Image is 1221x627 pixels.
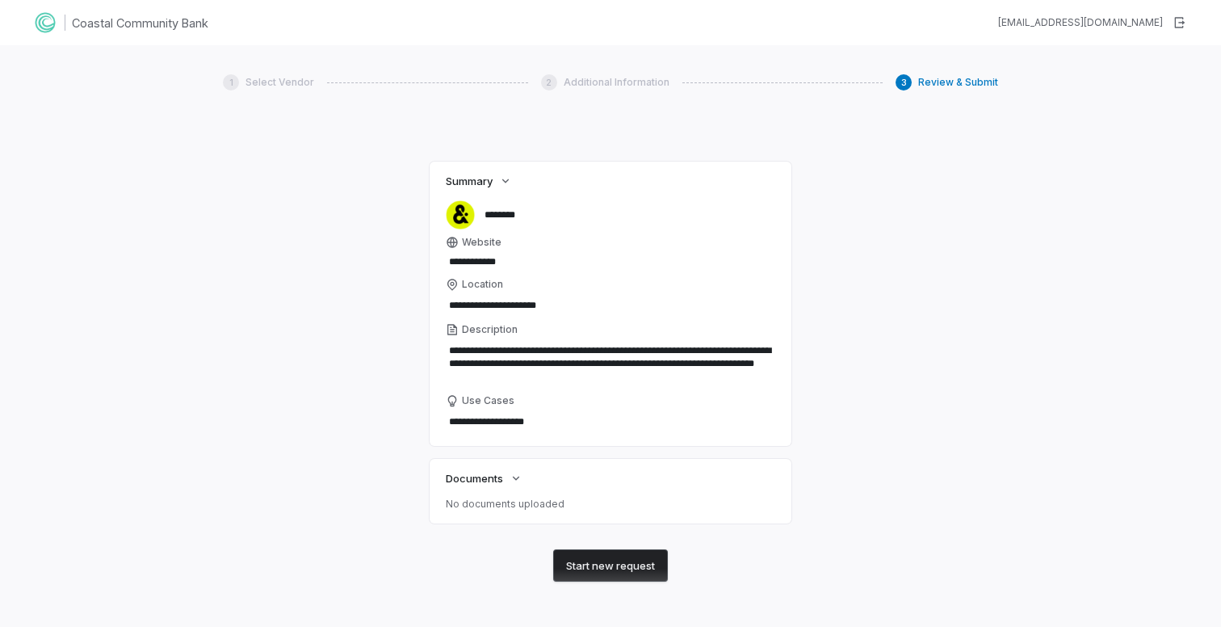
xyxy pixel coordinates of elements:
[446,498,775,511] p: No documents uploaded
[441,464,527,493] button: Documents
[462,278,503,291] span: Location
[223,74,239,90] div: 1
[245,76,314,89] span: Select Vendor
[446,294,775,317] input: Location
[446,410,775,433] textarea: Use Cases
[72,15,208,32] h1: Coastal Community Bank
[32,10,58,36] img: Clerk Logo
[553,549,668,582] button: Start new request
[462,236,501,249] span: Website
[564,76,669,89] span: Additional Information
[998,16,1163,29] div: [EMAIL_ADDRESS][DOMAIN_NAME]
[446,339,775,388] textarea: Description
[541,74,557,90] div: 2
[446,252,749,271] input: Website
[441,166,517,196] button: Summary
[446,174,493,188] span: Summary
[462,323,518,336] span: Description
[918,76,998,89] span: Review & Submit
[446,471,503,486] span: Documents
[896,74,912,90] div: 3
[462,394,514,407] span: Use Cases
